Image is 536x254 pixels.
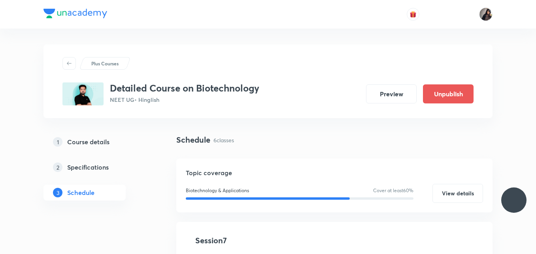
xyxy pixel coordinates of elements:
p: NEET UG • Hinglish [110,95,259,104]
button: View details [432,184,483,203]
h3: Detailed Course on Biotechnology [110,82,259,94]
a: 1Course details [43,134,151,150]
p: Biotechnology & Applications [186,187,249,194]
p: Plus Courses [91,60,119,67]
p: 1 [53,137,62,147]
img: Afeera M [479,8,493,21]
h5: Course details [67,137,109,147]
h4: Schedule [176,134,210,146]
h5: Specifications [67,162,109,172]
button: Unpublish [423,84,474,103]
p: 6 classes [213,136,234,144]
a: Company Logo [43,9,107,20]
button: Preview [366,84,417,103]
img: avatar [410,11,417,18]
a: 2Specifications [43,159,151,175]
img: ttu [509,195,519,205]
img: 585CCAF6-0807-4F65-A9E5-33AC344DB186_plus.png [62,82,104,105]
h4: Session 7 [195,235,340,246]
p: 3 [53,188,62,197]
h5: Topic coverage [186,168,483,178]
button: avatar [407,8,419,21]
img: Company Logo [43,9,107,18]
p: Cover at least 60 % [373,187,413,194]
h5: Schedule [67,188,94,197]
p: 2 [53,162,62,172]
